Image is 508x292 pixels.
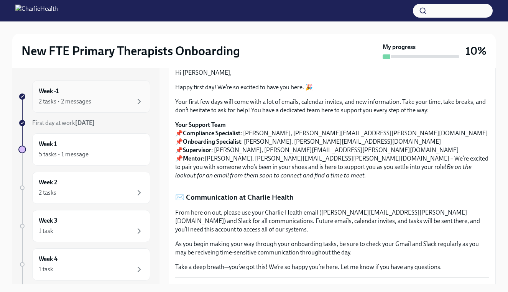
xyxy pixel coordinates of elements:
p: From here on out, please use your Charlie Health email ([PERSON_NAME][EMAIL_ADDRESS][PERSON_NAME]... [175,208,489,234]
div: 2 tasks • 2 messages [39,97,91,106]
a: Week 15 tasks • 1 message [18,133,150,166]
a: Week 31 task [18,210,150,242]
p: Hi [PERSON_NAME], [175,69,489,77]
span: First day at work [32,119,95,126]
p: As you begin making your way through your onboarding tasks, be sure to check your Gmail and Slack... [175,240,489,257]
h6: Week -1 [39,87,59,95]
a: First day at work[DATE] [18,119,150,127]
div: 2 tasks [39,189,56,197]
div: 1 task [39,227,53,235]
h3: 10% [465,44,487,58]
h6: Week 1 [39,140,57,148]
h6: Week 3 [39,217,58,225]
h2: New FTE Primary Therapists Onboarding [21,43,240,59]
a: Week 22 tasks [18,172,150,204]
h6: Week 2 [39,178,57,187]
strong: Mentor: [183,155,205,162]
strong: Onboarding Specialist [183,138,241,145]
a: Week -12 tasks • 2 messages [18,80,150,113]
p: 📌 : [PERSON_NAME], [PERSON_NAME][EMAIL_ADDRESS][PERSON_NAME][DOMAIN_NAME] 📌 : [PERSON_NAME], [PER... [175,121,489,180]
h6: Week 4 [39,255,58,263]
div: 1 task [39,265,53,274]
strong: [DATE] [75,119,95,126]
img: CharlieHealth [15,5,58,17]
p: ✉️ Communication at Charlie Health [175,192,489,202]
strong: Your Support Team [175,121,226,128]
div: 5 tasks • 1 message [39,150,89,159]
strong: Compliance Specialist [183,130,240,137]
p: Happy first day! We’re so excited to have you here. 🎉 [175,83,489,92]
p: Take a deep breath—you’ve got this! We’re so happy you’re here. Let me know if you have any quest... [175,263,489,271]
strong: My progress [383,43,416,51]
a: Week 41 task [18,248,150,281]
p: Your first few days will come with a lot of emails, calendar invites, and new information. Take y... [175,98,489,115]
strong: Supervisor [183,146,211,154]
